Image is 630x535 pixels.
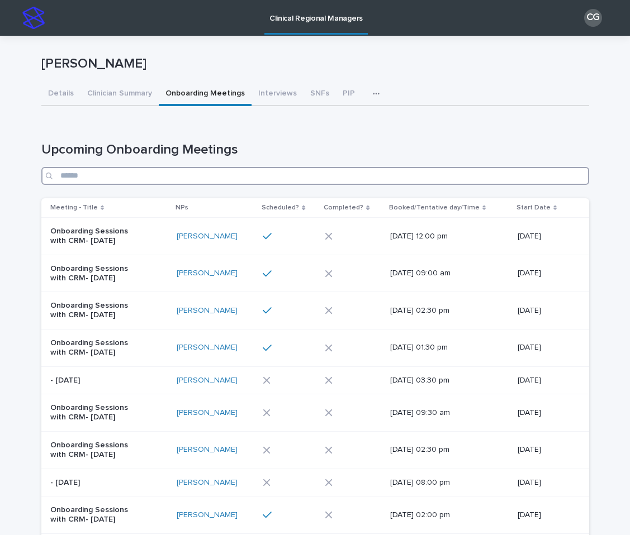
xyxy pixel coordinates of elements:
p: Meeting - Title [50,202,98,214]
h1: Upcoming Onboarding Meetings [41,142,589,158]
tr: Onboarding Sessions with CRM- [DATE][PERSON_NAME] [DATE] 02:30 pm[DATE] [41,292,589,329]
p: Completed? [324,202,363,214]
a: [PERSON_NAME] [177,269,238,278]
p: [DATE] 12:00 pm [390,232,484,241]
p: [DATE] [518,376,571,385]
a: [PERSON_NAME] [177,376,238,385]
a: [PERSON_NAME] [177,408,238,418]
a: [PERSON_NAME] [177,306,238,316]
p: [DATE] [518,510,571,520]
p: Onboarding Sessions with CRM- [DATE] [50,441,144,460]
button: Interviews [252,83,304,106]
p: [DATE] 02:30 pm [390,445,484,455]
p: Onboarding Sessions with CRM- [DATE] [50,264,144,283]
p: [PERSON_NAME] [41,56,585,72]
a: [PERSON_NAME] [177,510,238,520]
tr: Onboarding Sessions with CRM- [DATE][PERSON_NAME] [DATE] 09:00 am[DATE] [41,255,589,292]
p: [DATE] 02:30 pm [390,306,484,316]
button: PIP [336,83,362,106]
tr: - [DATE][PERSON_NAME] [DATE] 03:30 pm[DATE] [41,366,589,394]
tr: Onboarding Sessions with CRM- [DATE][PERSON_NAME] [DATE] 12:00 pm[DATE] [41,218,589,255]
p: [DATE] 09:30 am [390,408,484,418]
input: Search [41,167,589,185]
tr: Onboarding Sessions with CRM- [DATE][PERSON_NAME] [DATE] 09:30 am[DATE] [41,394,589,432]
p: Onboarding Sessions with CRM- [DATE] [50,227,144,246]
p: [DATE] [518,269,571,278]
p: Start Date [517,202,551,214]
a: [PERSON_NAME] [177,445,238,455]
p: [DATE] 09:00 am [390,269,484,278]
a: [PERSON_NAME] [177,343,238,352]
button: SNFs [304,83,336,106]
a: [PERSON_NAME] [177,478,238,488]
tr: Onboarding Sessions with CRM- [DATE][PERSON_NAME] [DATE] 02:30 pm[DATE] [41,431,589,469]
p: Booked/Tentative day/Time [389,202,480,214]
p: [DATE] 08:00 pm [390,478,484,488]
p: [DATE] [518,306,571,316]
p: - [DATE] [50,478,144,488]
tr: Onboarding Sessions with CRM- [DATE][PERSON_NAME] [DATE] 02:00 pm[DATE] [41,496,589,534]
p: Scheduled? [262,202,299,214]
tr: - [DATE][PERSON_NAME] [DATE] 08:00 pm[DATE] [41,469,589,496]
a: [PERSON_NAME] [177,232,238,241]
p: [DATE] 02:00 pm [390,510,484,520]
p: NPs [176,202,188,214]
p: [DATE] [518,343,571,352]
p: [DATE] [518,445,571,455]
p: [DATE] [518,408,571,418]
p: - [DATE] [50,376,144,385]
div: CG [584,9,602,27]
button: Details [41,83,80,106]
img: stacker-logo-s-only.png [22,7,45,29]
p: [DATE] 03:30 pm [390,376,484,385]
tr: Onboarding Sessions with CRM- [DATE][PERSON_NAME] [DATE] 01:30 pm[DATE] [41,329,589,366]
button: Onboarding Meetings [159,83,252,106]
p: [DATE] [518,478,571,488]
p: [DATE] [518,232,571,241]
p: Onboarding Sessions with CRM- [DATE] [50,505,144,524]
button: Clinician Summary [80,83,159,106]
p: Onboarding Sessions with CRM- [DATE] [50,301,144,320]
p: [DATE] 01:30 pm [390,343,484,352]
p: Onboarding Sessions with CRM- [DATE] [50,338,144,357]
p: Onboarding Sessions with CRM- [DATE] [50,403,144,422]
